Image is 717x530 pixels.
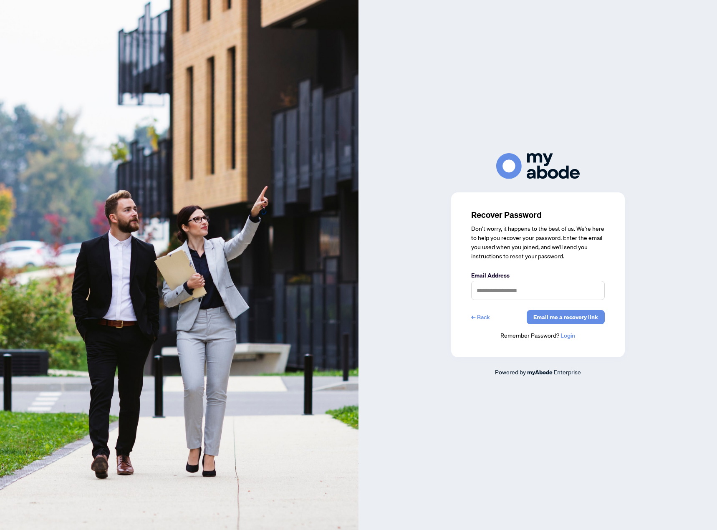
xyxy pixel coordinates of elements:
[471,271,605,280] label: Email Address
[527,310,605,324] button: Email me a recovery link
[495,368,526,376] span: Powered by
[554,368,581,376] span: Enterprise
[471,224,605,261] div: Don’t worry, it happens to the best of us. We're here to help you recover your password. Enter th...
[527,368,553,377] a: myAbode
[471,310,490,324] a: ←Back
[496,153,580,179] img: ma-logo
[471,209,605,221] h3: Recover Password
[560,332,575,339] a: Login
[471,313,475,322] span: ←
[471,331,605,341] div: Remember Password?
[533,310,598,324] span: Email me a recovery link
